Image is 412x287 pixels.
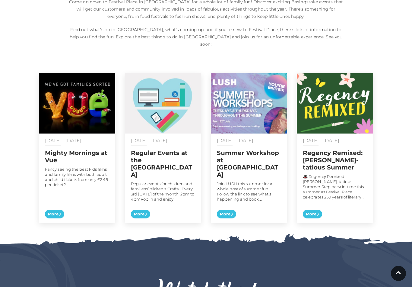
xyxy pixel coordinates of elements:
[39,73,115,223] a: [DATE] - [DATE] Mighty Mornings at Vue Fancy seeing the best kids films and family films with bot...
[125,73,201,223] a: [DATE] - [DATE] Regular Events at the [GEOGRAPHIC_DATA] Regular events for children and families:...
[45,210,64,219] span: More
[217,181,281,202] p: Join LUSH this summer for a whole host of summer fun! Follow the link to see what's happening and...
[45,149,109,164] h2: Mighty Mornings at Vue
[303,174,367,200] p: 🎩 Regency Remixed: [PERSON_NAME]-tatious Summer Step back in time this summer as Festival Place c...
[217,149,281,178] h2: Summer Workshop at [GEOGRAPHIC_DATA]
[211,73,287,223] a: [DATE] - [DATE] Summer Workshop at [GEOGRAPHIC_DATA] Join LUSH this summer for a whole host of su...
[131,181,195,202] p: Regular events for children and families:Children's Crafts | Every 3rd [DATE] of the month, 2pm t...
[303,149,367,171] h2: Regency Remixed: [PERSON_NAME]-tatious Summer
[297,73,373,223] a: [DATE] - [DATE] Regency Remixed: [PERSON_NAME]-tatious Summer 🎩 Regency Remixed: [PERSON_NAME]-ta...
[303,138,367,143] p: [DATE] - [DATE]
[131,210,150,219] span: More
[303,210,322,219] span: More
[45,138,109,143] p: [DATE] - [DATE]
[131,138,195,143] p: [DATE] - [DATE]
[131,149,195,178] h2: Regular Events at the [GEOGRAPHIC_DATA]
[217,210,236,219] span: More
[45,167,109,187] p: Fancy seeing the best kids films and family films with both adult and child tickets from only £2....
[67,26,345,48] p: Find out what’s on in [GEOGRAPHIC_DATA], what’s coming up, and if you’re new to Festival Place, t...
[217,138,281,143] p: [DATE] - [DATE]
